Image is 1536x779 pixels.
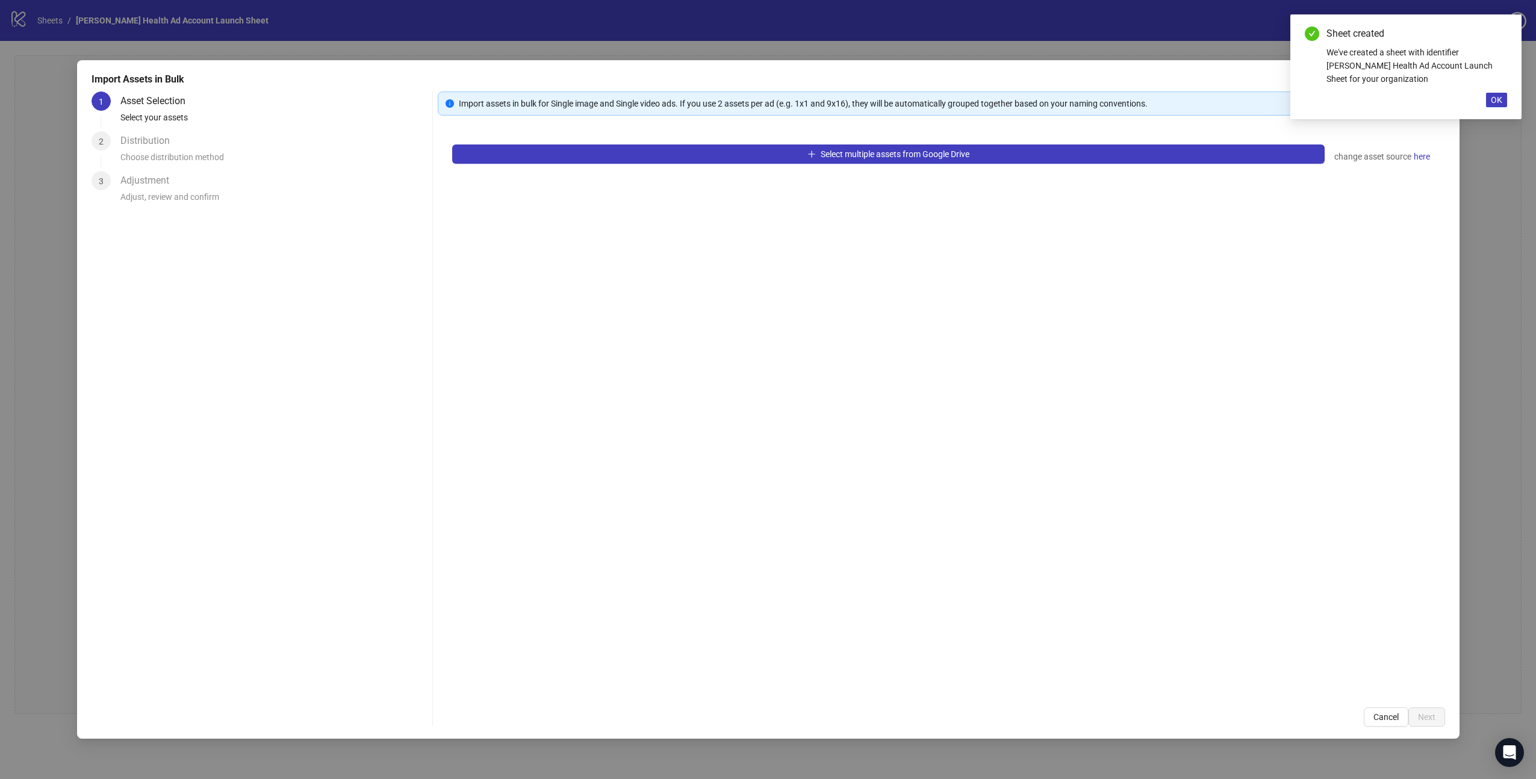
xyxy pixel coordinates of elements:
span: 3 [99,176,104,186]
span: here [1413,150,1429,163]
div: Import assets in bulk for Single image and Single video ads. If you use 2 assets per ad (e.g. 1x1... [458,97,1437,110]
div: Adjustment [120,171,179,190]
span: OK [1491,95,1502,105]
span: 2 [99,137,104,146]
a: here [1413,149,1430,164]
div: We've created a sheet with identifier [PERSON_NAME] Health Ad Account Launch Sheet for your organ... [1326,46,1507,85]
button: OK [1486,93,1507,107]
div: Choose distribution method [120,151,428,171]
button: Select multiple assets from Google Drive [452,144,1324,164]
span: Cancel [1373,712,1398,722]
div: change asset source [1334,149,1430,164]
button: Cancel [1363,707,1408,727]
div: Select your assets [120,111,428,131]
div: Asset Selection [120,92,195,111]
div: Sheet created [1326,26,1507,41]
div: Open Intercom Messenger [1495,738,1524,767]
span: info-circle [445,99,453,108]
span: Select multiple assets from Google Drive [820,149,969,159]
span: plus [807,150,815,158]
div: Adjust, review and confirm [120,190,428,211]
div: Import Assets in Bulk [92,72,1445,87]
span: check-circle [1305,26,1319,41]
button: Next [1408,707,1444,727]
a: Close [1494,26,1507,40]
span: 1 [99,97,104,107]
div: Distribution [120,131,179,151]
